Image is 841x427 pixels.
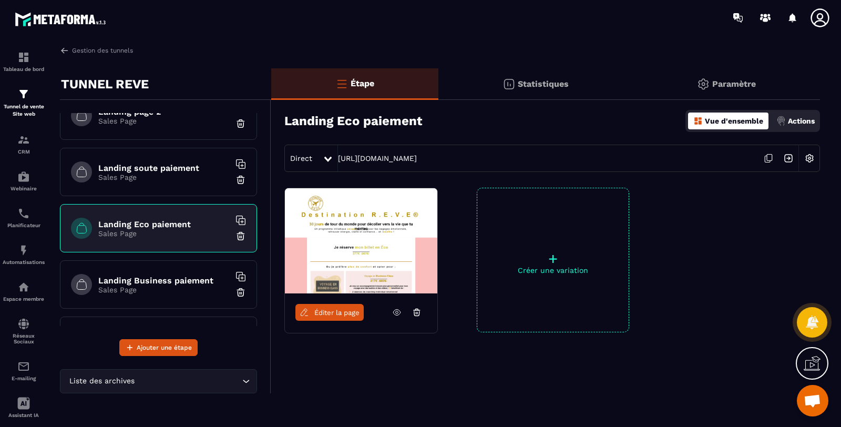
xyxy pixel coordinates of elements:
[98,286,230,294] p: Sales Page
[477,266,629,274] p: Créer une variation
[290,154,312,162] span: Direct
[3,149,45,155] p: CRM
[3,412,45,418] p: Assistant IA
[3,162,45,199] a: automationsautomationsWebinaire
[693,116,703,126] img: dashboard-orange.40269519.svg
[3,352,45,389] a: emailemailE-mailing
[778,148,798,168] img: arrow-next.bcc2205e.svg
[17,281,30,293] img: automations
[235,175,246,185] img: trash
[3,126,45,162] a: formationformationCRM
[705,117,763,125] p: Vue d'ensemble
[797,385,828,416] div: Ouvrir le chat
[235,118,246,129] img: trash
[17,244,30,257] img: automations
[477,251,629,266] p: +
[3,222,45,228] p: Planificateur
[3,186,45,191] p: Webinaire
[98,163,230,173] h6: Landing soute paiement
[3,296,45,302] p: Espace membre
[3,43,45,80] a: formationformationTableau de bord
[98,229,230,238] p: Sales Page
[335,77,348,90] img: bars-o.4a397970.svg
[284,114,422,128] h3: Landing Eco paiement
[3,80,45,126] a: formationformationTunnel de vente Site web
[98,219,230,229] h6: Landing Eco paiement
[17,207,30,220] img: scheduler
[119,339,198,356] button: Ajouter une étape
[3,310,45,352] a: social-networksocial-networkRéseaux Sociaux
[518,79,569,89] p: Statistiques
[98,276,230,286] h6: Landing Business paiement
[776,116,786,126] img: actions.d6e523a2.png
[697,78,710,90] img: setting-gr.5f69749f.svg
[17,360,30,373] img: email
[3,199,45,236] a: schedulerschedulerPlanificateur
[3,103,45,118] p: Tunnel de vente Site web
[60,46,69,55] img: arrow
[17,170,30,183] img: automations
[61,74,149,95] p: TUNNEL REVE
[17,318,30,330] img: social-network
[788,117,815,125] p: Actions
[98,173,230,181] p: Sales Page
[502,78,515,90] img: stats.20deebd0.svg
[351,78,374,88] p: Étape
[3,273,45,310] a: automationsautomationsEspace membre
[60,369,257,393] div: Search for option
[67,375,137,387] span: Liste des archives
[3,66,45,72] p: Tableau de bord
[3,259,45,265] p: Automatisations
[3,375,45,381] p: E-mailing
[15,9,109,29] img: logo
[314,309,360,317] span: Éditer la page
[60,46,133,55] a: Gestion des tunnels
[3,236,45,273] a: automationsautomationsAutomatisations
[3,333,45,344] p: Réseaux Sociaux
[17,51,30,64] img: formation
[712,79,756,89] p: Paramètre
[235,231,246,241] img: trash
[137,342,192,353] span: Ajouter une étape
[799,148,819,168] img: setting-w.858f3a88.svg
[17,88,30,100] img: formation
[3,389,45,426] a: Assistant IA
[295,304,364,321] a: Éditer la page
[98,117,230,125] p: Sales Page
[17,134,30,146] img: formation
[235,287,246,298] img: trash
[137,375,240,387] input: Search for option
[338,154,417,162] a: [URL][DOMAIN_NAME]
[285,188,437,293] img: image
